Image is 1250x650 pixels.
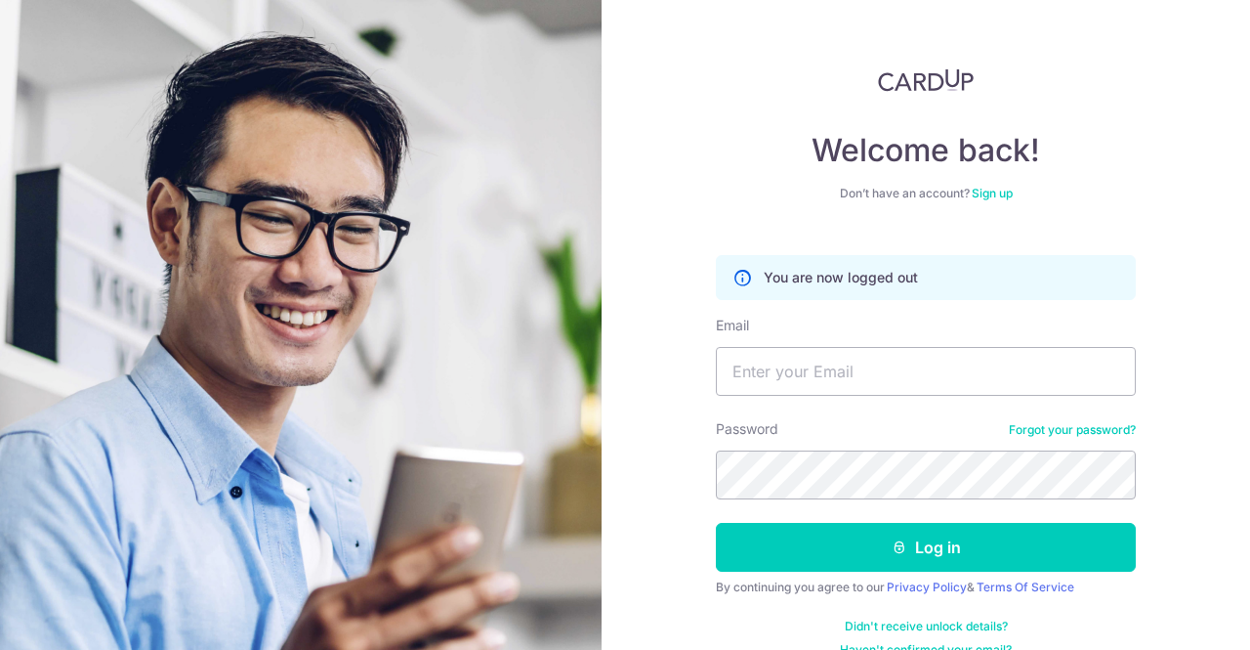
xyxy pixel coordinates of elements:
[764,268,918,287] p: You are now logged out
[716,347,1136,396] input: Enter your Email
[972,186,1013,200] a: Sign up
[716,580,1136,595] div: By continuing you agree to our &
[878,68,974,92] img: CardUp Logo
[716,523,1136,572] button: Log in
[845,619,1008,634] a: Didn't receive unlock details?
[716,131,1136,170] h4: Welcome back!
[716,186,1136,201] div: Don’t have an account?
[716,316,749,335] label: Email
[977,580,1074,594] a: Terms Of Service
[887,580,967,594] a: Privacy Policy
[716,419,778,439] label: Password
[1009,422,1136,438] a: Forgot your password?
